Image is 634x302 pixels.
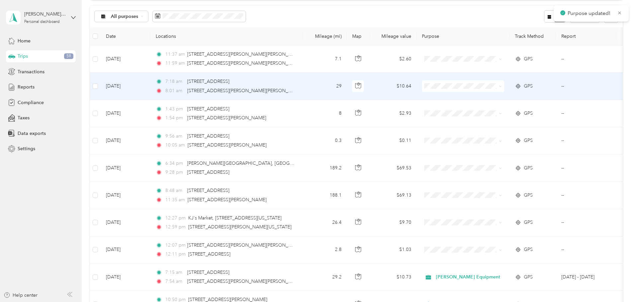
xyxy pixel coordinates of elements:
[165,251,186,258] span: 12:11 pm
[18,37,31,44] span: Home
[524,110,533,117] span: GPS
[188,142,267,148] span: [STREET_ADDRESS][PERSON_NAME]
[556,127,616,154] td: --
[524,164,533,172] span: GPS
[524,273,533,281] span: GPS
[187,242,303,248] span: [STREET_ADDRESS][PERSON_NAME][PERSON_NAME]
[510,27,556,45] th: Track Method
[165,114,184,122] span: 1:54 pm
[101,45,150,73] td: [DATE]
[556,45,616,73] td: --
[111,14,138,19] span: All purposes
[187,79,229,84] span: [STREET_ADDRESS]
[165,214,186,222] span: 12:27 pm
[597,265,634,302] iframe: Everlance-gr Chat Button Frame
[18,145,35,152] span: Settings
[303,236,347,264] td: 2.8
[556,100,616,127] td: --
[165,78,184,85] span: 7:18 am
[187,188,229,193] span: [STREET_ADDRESS]
[187,88,303,93] span: [STREET_ADDRESS][PERSON_NAME][PERSON_NAME]
[165,196,185,204] span: 11:35 am
[556,264,616,291] td: Aug 1 - 31, 2025
[187,160,373,166] span: [PERSON_NAME][GEOGRAPHIC_DATA], [GEOGRAPHIC_DATA], [GEOGRAPHIC_DATA]
[165,269,184,276] span: 7:15 am
[187,106,229,112] span: [STREET_ADDRESS]
[101,27,150,45] th: Date
[188,224,291,230] span: [STREET_ADDRESS][PERSON_NAME][US_STATE]
[303,127,347,154] td: 0.3
[165,105,184,113] span: 1:43 pm
[303,45,347,73] td: 7.1
[556,27,616,45] th: Report
[101,100,150,127] td: [DATE]
[188,251,230,257] span: [STREET_ADDRESS]
[370,100,417,127] td: $2.93
[187,278,303,284] span: [STREET_ADDRESS][PERSON_NAME][PERSON_NAME]
[101,73,150,100] td: [DATE]
[165,60,184,67] span: 11:59 am
[568,9,612,18] p: Purpose updated!
[524,219,533,226] span: GPS
[24,20,60,24] div: Personal dashboard
[165,87,184,94] span: 8:01 am
[524,83,533,90] span: GPS
[165,51,184,58] span: 11:37 am
[188,215,281,221] span: KJ's Market, [STREET_ADDRESS][US_STATE]
[303,209,347,236] td: 26.4
[370,209,417,236] td: $9.70
[370,236,417,264] td: $1.03
[556,209,616,236] td: --
[524,246,533,253] span: GPS
[165,223,186,231] span: 12:59 pm
[556,182,616,209] td: --
[18,99,44,106] span: Compliance
[18,84,35,91] span: Reports
[417,27,510,45] th: Purpose
[524,55,533,63] span: GPS
[556,73,616,100] td: --
[303,27,347,45] th: Mileage (mi)
[101,127,150,154] td: [DATE]
[370,154,417,182] td: $69.53
[18,130,46,137] span: Data exports
[64,53,73,59] span: 59
[165,133,184,140] span: 9:56 am
[187,133,229,139] span: [STREET_ADDRESS]
[187,60,303,66] span: [STREET_ADDRESS][PERSON_NAME][PERSON_NAME]
[370,264,417,291] td: $10.73
[165,169,184,176] span: 9:28 pm
[370,127,417,154] td: $0.11
[24,11,66,18] div: [PERSON_NAME] [PERSON_NAME]
[101,209,150,236] td: [DATE]
[556,236,616,264] td: --
[303,73,347,100] td: 29
[370,27,417,45] th: Mileage value
[165,242,184,249] span: 12:07 pm
[303,100,347,127] td: 8
[187,169,229,175] span: [STREET_ADDRESS]
[188,197,267,203] span: [STREET_ADDRESS][PERSON_NAME]
[187,51,303,57] span: [STREET_ADDRESS][PERSON_NAME][PERSON_NAME]
[370,73,417,100] td: $10.64
[165,160,184,167] span: 6:34 pm
[524,137,533,144] span: GPS
[303,182,347,209] td: 188.1
[556,154,616,182] td: --
[101,264,150,291] td: [DATE]
[370,45,417,73] td: $2.60
[187,115,266,121] span: [STREET_ADDRESS][PERSON_NAME]
[18,53,28,60] span: Trips
[165,278,184,285] span: 7:54 am
[165,142,185,149] span: 10:05 am
[187,270,229,275] span: [STREET_ADDRESS]
[303,154,347,182] td: 189.2
[370,182,417,209] td: $69.13
[101,182,150,209] td: [DATE]
[347,27,370,45] th: Map
[524,192,533,199] span: GPS
[436,273,500,281] span: [PERSON_NAME] Equipment
[4,292,38,299] button: Help center
[101,154,150,182] td: [DATE]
